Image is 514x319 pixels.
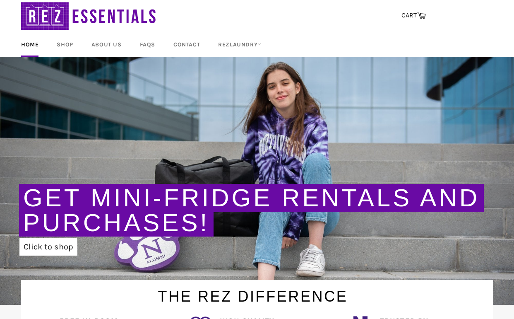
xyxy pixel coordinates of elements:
a: Home [13,32,47,57]
h1: The Rez Difference [13,280,493,307]
a: Get Mini-Fridge Rentals and Purchases! [23,184,480,237]
a: Contact [165,32,208,57]
a: Click to shop [19,238,77,256]
a: CART [397,7,430,24]
a: FAQs [132,32,163,57]
a: Shop [48,32,81,57]
a: About Us [83,32,130,57]
a: RezLaundry [210,32,269,57]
